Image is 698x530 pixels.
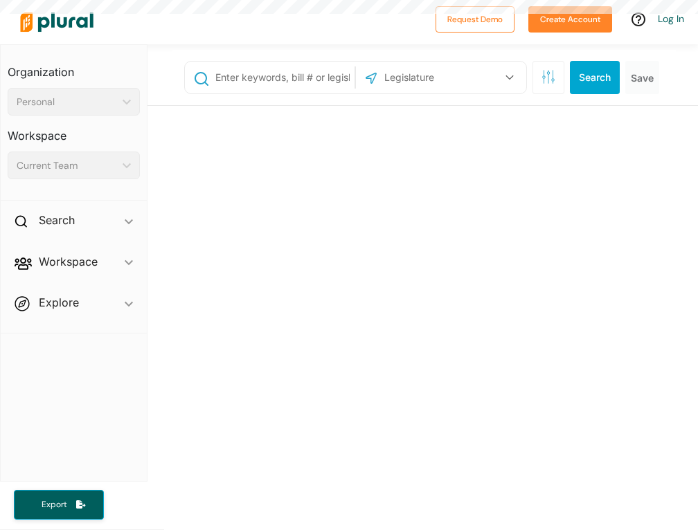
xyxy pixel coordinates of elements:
[39,212,75,228] h2: Search
[570,61,620,94] button: Search
[542,70,555,82] span: Search Filters
[625,61,659,94] button: Save
[14,490,104,520] button: Export
[383,64,496,91] input: Legislature
[17,95,117,109] div: Personal
[528,11,612,26] a: Create Account
[436,6,514,33] button: Request Demo
[8,116,140,146] h3: Workspace
[528,6,612,33] button: Create Account
[436,11,514,26] a: Request Demo
[17,158,117,173] div: Current Team
[214,64,350,91] input: Enter keywords, bill # or legislator name
[658,12,684,25] a: Log In
[32,499,76,511] span: Export
[8,52,140,82] h3: Organization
